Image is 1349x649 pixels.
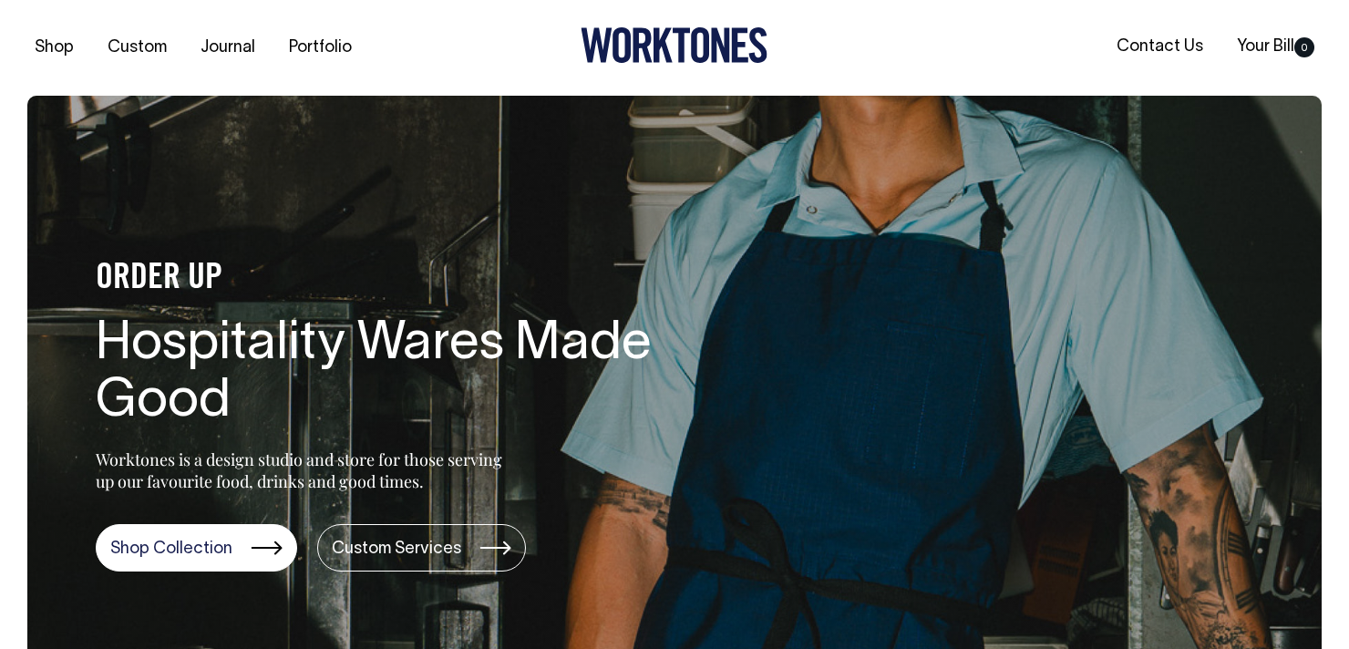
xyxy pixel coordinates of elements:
[96,524,297,572] a: Shop Collection
[1109,32,1210,62] a: Contact Us
[96,316,679,433] h1: Hospitality Wares Made Good
[96,448,510,492] p: Worktones is a design studio and store for those serving up our favourite food, drinks and good t...
[1230,32,1322,62] a: Your Bill0
[317,524,526,572] a: Custom Services
[27,33,81,63] a: Shop
[1294,37,1314,57] span: 0
[100,33,174,63] a: Custom
[96,260,679,298] h4: ORDER UP
[193,33,263,63] a: Journal
[282,33,359,63] a: Portfolio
